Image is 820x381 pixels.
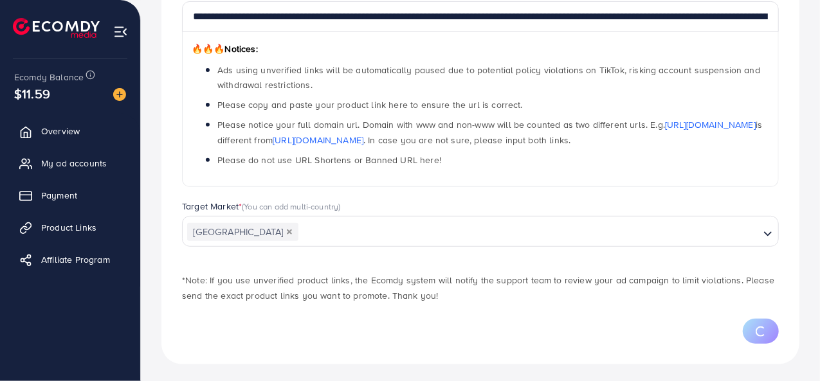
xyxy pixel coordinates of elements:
[192,42,258,55] span: Notices:
[182,272,779,303] p: *Note: If you use unverified product links, the Ecomdy system will notify the support team to rev...
[217,154,441,166] span: Please do not use URL Shortens or Banned URL here!
[14,84,50,103] span: $11.59
[113,24,128,39] img: menu
[10,247,131,272] a: Affiliate Program
[217,98,523,111] span: Please copy and paste your product link here to ensure the url is correct.
[665,118,756,131] a: [URL][DOMAIN_NAME]
[41,221,96,234] span: Product Links
[187,223,298,241] span: [GEOGRAPHIC_DATA]
[10,215,131,240] a: Product Links
[41,125,80,137] span: Overview
[10,150,131,176] a: My ad accounts
[273,134,363,146] a: [URL][DOMAIN_NAME]
[10,182,131,208] a: Payment
[182,200,341,213] label: Target Market
[286,229,293,235] button: Deselect Algeria
[217,118,762,146] span: Please notice your full domain url. Domain with www and non-www will be counted as two different ...
[242,200,340,212] span: (You can add multi-country)
[13,18,100,38] img: logo
[765,323,810,371] iframe: Chat
[10,118,131,144] a: Overview
[14,71,84,84] span: Ecomdy Balance
[300,222,758,242] input: Search for option
[113,88,126,101] img: image
[41,253,110,266] span: Affiliate Program
[217,64,760,91] span: Ads using unverified links will be automatically paused due to potential policy violations on Tik...
[192,42,224,55] span: 🔥🔥🔥
[41,189,77,202] span: Payment
[41,157,107,170] span: My ad accounts
[182,216,779,247] div: Search for option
